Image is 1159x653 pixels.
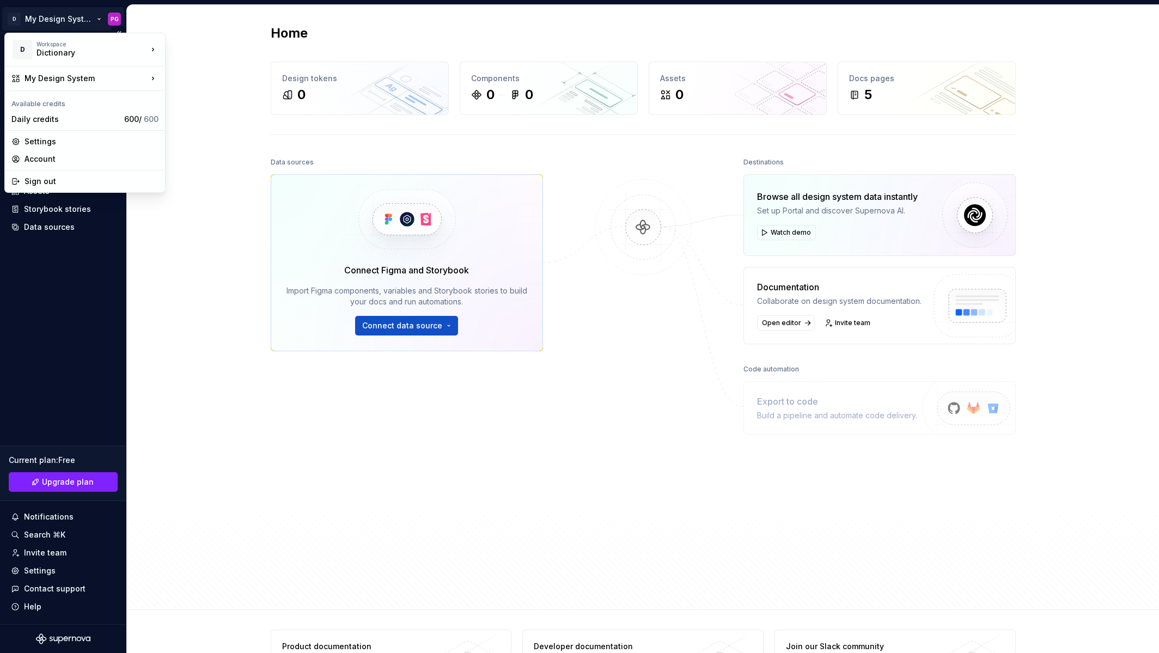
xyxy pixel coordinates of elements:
span: 600 [144,114,158,124]
div: Available credits [7,93,163,111]
div: D [13,40,32,59]
div: Dictionary [36,47,129,58]
div: My Design System [25,73,148,84]
div: Daily credits [11,114,120,125]
div: Account [25,154,158,164]
span: 600 / [124,114,158,124]
div: Workspace [36,41,148,47]
div: Settings [25,136,158,147]
div: Sign out [25,176,158,187]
